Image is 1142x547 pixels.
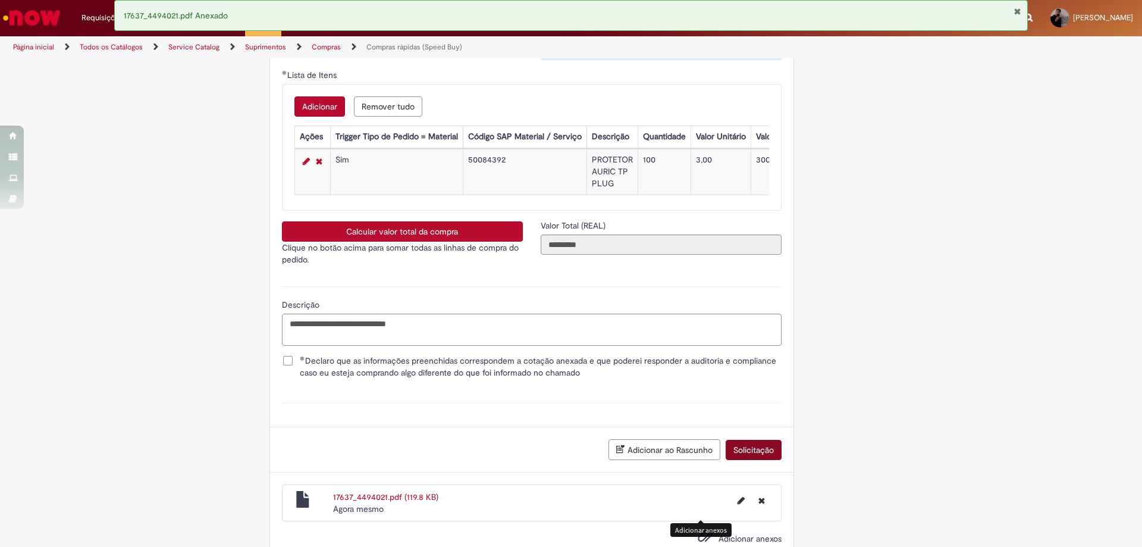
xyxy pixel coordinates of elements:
div: Adicionar anexos [670,523,732,537]
th: Valor Total Moeda [751,126,827,148]
th: Descrição [586,126,638,148]
a: Todos os Catálogos [80,42,143,52]
time: 30/09/2025 14:52:36 [333,504,384,514]
a: Página inicial [13,42,54,52]
td: 50084392 [463,149,586,195]
a: 17637_4494021.pdf (119.8 KB) [333,492,438,502]
p: Clique no botão acima para somar todas as linhas de compra do pedido. [282,242,523,265]
th: Código SAP Material / Serviço [463,126,586,148]
button: Adicionar ao Rascunho [608,439,720,460]
button: Excluir 17637_4494021.pdf [751,491,772,510]
a: Compras rápidas (Speed Buy) [366,42,462,52]
td: Sim [330,149,463,195]
textarea: Descrição [282,314,782,346]
th: Valor Unitário [691,126,751,148]
span: Lista de Itens [287,70,339,80]
span: [PERSON_NAME] [1073,12,1133,23]
button: Fechar Notificação [1014,7,1021,16]
span: Descrição [282,299,322,310]
button: Solicitação [726,440,782,460]
a: Editar Linha 1 [300,154,313,168]
span: Obrigatório Preenchido [282,70,287,75]
td: 3,00 [691,149,751,195]
span: Somente leitura - Valor Total (REAL) [541,220,608,231]
input: Valor Total (REAL) [541,235,782,255]
span: Obrigatório Preenchido [300,356,305,361]
td: 100 [638,149,691,195]
th: Trigger Tipo de Pedido = Material [330,126,463,148]
span: Agora mesmo [333,504,384,514]
span: Declaro que as informações preenchidas correspondem a cotação anexada e que poderei responder a a... [300,355,782,379]
img: ServiceNow [1,6,62,30]
a: Service Catalog [168,42,219,52]
td: PROTETOR AURIC TP PLUG [586,149,638,195]
span: Requisições [81,12,123,24]
ul: Trilhas de página [9,36,752,58]
label: Somente leitura - Valor Total (REAL) [541,220,608,232]
a: Remover linha 1 [313,154,325,168]
button: Remove all rows for Lista de Itens [354,96,422,117]
span: 17637_4494021.pdf Anexado [124,10,228,21]
th: Ações [294,126,330,148]
button: Add a row for Lista de Itens [294,96,345,117]
a: Suprimentos [245,42,286,52]
span: Adicionar anexos [719,533,782,544]
button: Calcular valor total da compra [282,221,523,242]
th: Quantidade [638,126,691,148]
button: Editar nome de arquivo 17637_4494021.pdf [730,491,752,510]
a: Compras [312,42,341,52]
td: 300,00 [751,149,827,195]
